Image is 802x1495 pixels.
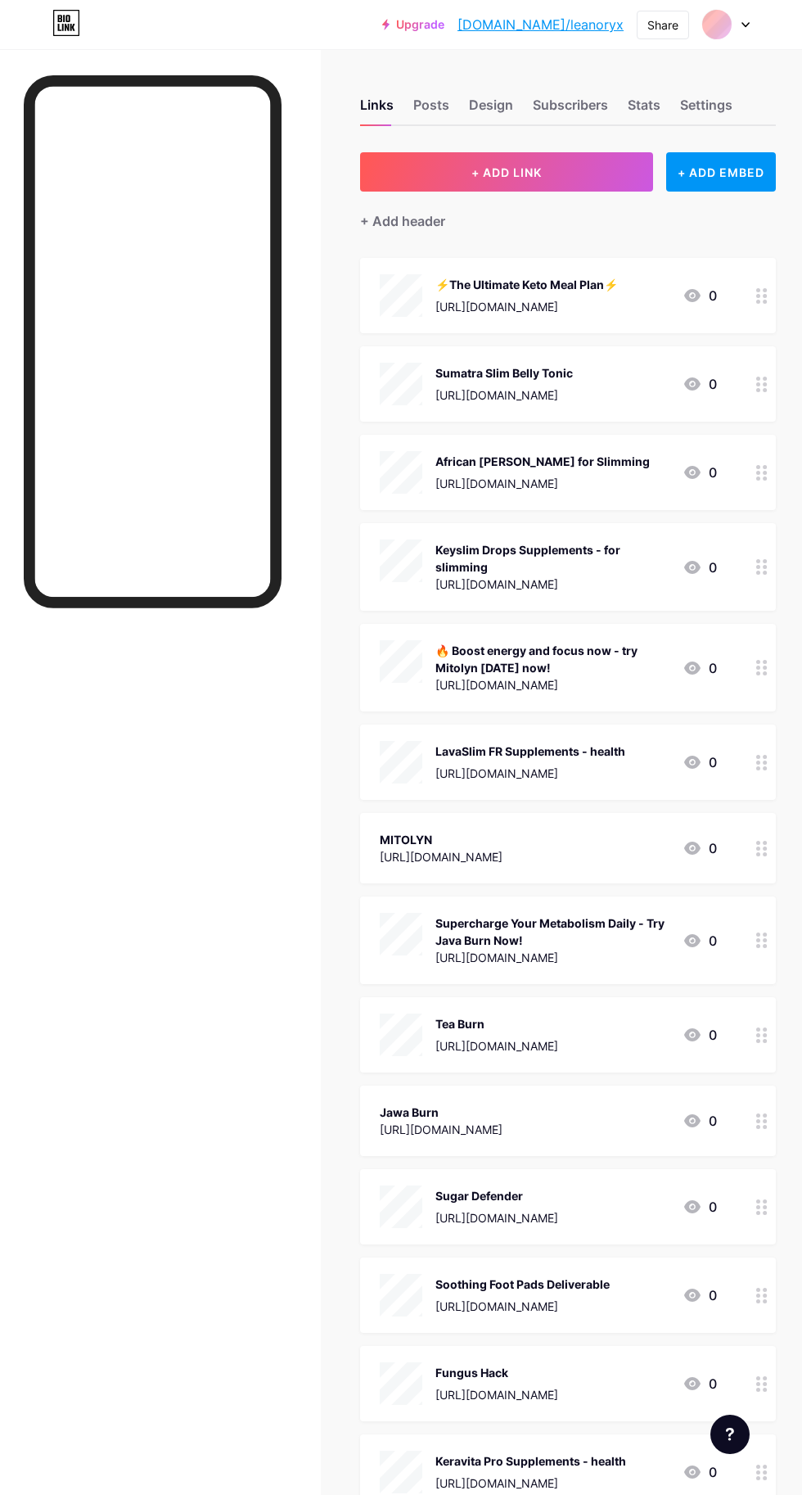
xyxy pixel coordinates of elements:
[683,1025,717,1045] div: 0
[683,931,717,951] div: 0
[435,915,669,949] div: Supercharge Your Metabolism Daily - Try Java Burn Now!
[683,658,717,678] div: 0
[683,752,717,772] div: 0
[360,95,394,124] div: Links
[435,453,650,470] div: African [PERSON_NAME] for Slimming
[647,16,678,34] div: Share
[435,676,669,693] div: [URL][DOMAIN_NAME]
[628,95,660,124] div: Stats
[380,1121,502,1138] div: [URL][DOMAIN_NAME]
[435,1209,558,1226] div: [URL][DOMAIN_NAME]
[435,276,618,293] div: ⚡️The Ultimate Keto Meal Plan⚡️
[435,765,625,782] div: [URL][DOMAIN_NAME]
[683,286,717,305] div: 0
[435,541,669,576] div: Keyslim Drops Supplements - for slimming
[360,152,653,192] button: + ADD LINK
[435,1364,558,1381] div: Fungus Hack
[435,1015,558,1032] div: Tea Burn
[683,1111,717,1131] div: 0
[435,949,669,966] div: [URL][DOMAIN_NAME]
[435,1037,558,1055] div: [URL][DOMAIN_NAME]
[360,211,445,231] div: + Add header
[435,1452,626,1470] div: Keravita Pro Supplements - health
[533,95,608,124] div: Subscribers
[435,743,625,760] div: LavaSlim FR Supplements - health
[666,152,776,192] div: + ADD EMBED
[435,364,573,382] div: Sumatra Slim Belly Tonic
[435,1187,558,1204] div: Sugar Defender
[471,165,542,179] span: + ADD LINK
[435,475,650,492] div: [URL][DOMAIN_NAME]
[435,1386,558,1403] div: [URL][DOMAIN_NAME]
[680,95,732,124] div: Settings
[380,848,502,865] div: [URL][DOMAIN_NAME]
[435,642,669,676] div: 🔥 Boost energy and focus now - try Mitolyn [DATE] now!
[469,95,513,124] div: Design
[413,95,449,124] div: Posts
[683,1285,717,1305] div: 0
[380,831,502,848] div: MITOLYN
[435,1298,610,1315] div: [URL][DOMAIN_NAME]
[457,15,624,34] a: [DOMAIN_NAME]/leanoryx
[683,838,717,858] div: 0
[435,1276,610,1293] div: Soothing Foot Pads Deliverable
[683,1374,717,1393] div: 0
[683,1197,717,1217] div: 0
[683,374,717,394] div: 0
[435,1475,626,1492] div: [URL][DOMAIN_NAME]
[380,1104,502,1121] div: Jawa Burn
[435,386,573,404] div: [URL][DOMAIN_NAME]
[683,463,717,482] div: 0
[683,558,717,577] div: 0
[435,576,669,593] div: [URL][DOMAIN_NAME]
[435,298,618,315] div: [URL][DOMAIN_NAME]
[683,1462,717,1482] div: 0
[382,18,444,31] a: Upgrade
